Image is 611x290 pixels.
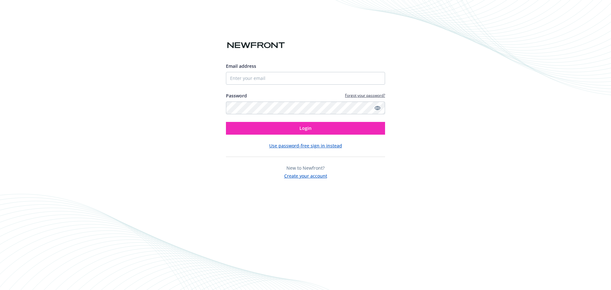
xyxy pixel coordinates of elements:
[284,171,327,179] button: Create your account
[226,102,385,114] input: Enter your password
[374,104,381,112] a: Show password
[226,122,385,135] button: Login
[299,125,312,131] span: Login
[226,63,256,69] span: Email address
[226,72,385,85] input: Enter your email
[226,92,247,99] label: Password
[286,165,325,171] span: New to Newfront?
[269,142,342,149] button: Use password-free sign in instead
[345,93,385,98] a: Forgot your password?
[226,40,286,51] img: Newfront logo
